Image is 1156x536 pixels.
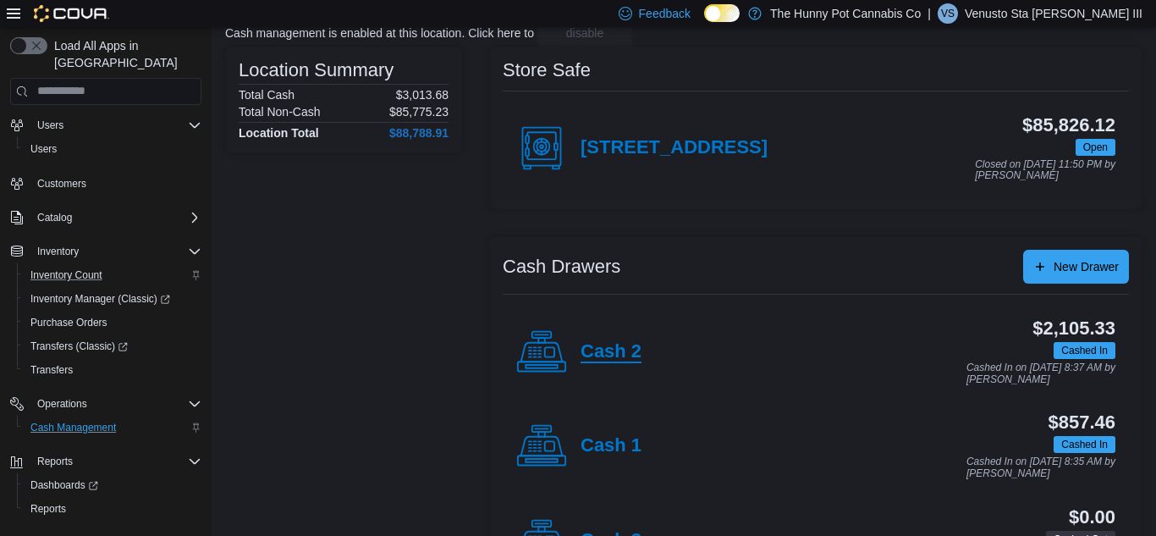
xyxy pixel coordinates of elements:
[17,473,208,497] a: Dashboards
[24,139,63,159] a: Users
[24,499,201,519] span: Reports
[30,394,201,414] span: Operations
[30,268,102,282] span: Inventory Count
[3,392,208,416] button: Operations
[30,142,57,156] span: Users
[30,502,66,516] span: Reports
[37,211,72,224] span: Catalog
[3,171,208,196] button: Customers
[396,88,449,102] p: $3,013.68
[704,4,740,22] input: Dark Mode
[30,394,94,414] button: Operations
[3,206,208,229] button: Catalog
[37,177,86,191] span: Customers
[17,358,208,382] button: Transfers
[30,363,73,377] span: Transfers
[24,265,109,285] a: Inventory Count
[1054,258,1119,275] span: New Drawer
[47,37,201,71] span: Load All Apps in [GEOGRAPHIC_DATA]
[30,173,201,194] span: Customers
[1069,507,1115,528] h3: $0.00
[30,207,201,228] span: Catalog
[389,105,449,119] p: $85,775.23
[37,245,79,258] span: Inventory
[17,137,208,161] button: Users
[30,451,80,472] button: Reports
[24,336,135,356] a: Transfers (Classic)
[17,416,208,439] button: Cash Management
[24,475,105,495] a: Dashboards
[537,19,632,47] button: disable
[1054,436,1115,453] span: Cashed In
[1054,342,1115,359] span: Cashed In
[1032,318,1115,339] h3: $2,105.33
[239,126,319,140] h4: Location Total
[24,499,73,519] a: Reports
[1061,437,1108,452] span: Cashed In
[17,311,208,334] button: Purchase Orders
[30,115,70,135] button: Users
[37,397,87,411] span: Operations
[1061,343,1108,358] span: Cashed In
[17,287,208,311] a: Inventory Manager (Classic)
[704,22,705,23] span: Dark Mode
[24,360,201,380] span: Transfers
[3,113,208,137] button: Users
[17,497,208,521] button: Reports
[938,3,958,24] div: Venusto Sta Maria III
[566,25,603,41] span: disable
[503,257,620,277] h3: Cash Drawers
[1076,139,1115,156] span: Open
[24,336,201,356] span: Transfers (Classic)
[17,334,208,358] a: Transfers (Classic)
[639,5,691,22] span: Feedback
[24,417,123,438] a: Cash Management
[30,340,128,353] span: Transfers (Classic)
[30,115,201,135] span: Users
[24,312,114,333] a: Purchase Orders
[1083,140,1108,155] span: Open
[30,207,79,228] button: Catalog
[581,435,641,457] h4: Cash 1
[24,289,201,309] span: Inventory Manager (Classic)
[34,5,109,22] img: Cova
[3,240,208,263] button: Inventory
[928,3,931,24] p: |
[24,265,201,285] span: Inventory Count
[1049,412,1115,433] h3: $857.46
[965,3,1142,24] p: Venusto Sta [PERSON_NAME] III
[1022,115,1115,135] h3: $85,826.12
[30,421,116,434] span: Cash Management
[966,362,1115,385] p: Cashed In on [DATE] 8:37 AM by [PERSON_NAME]
[1023,250,1129,284] button: New Drawer
[24,360,80,380] a: Transfers
[3,450,208,473] button: Reports
[24,475,201,495] span: Dashboards
[37,119,63,132] span: Users
[941,3,955,24] span: VS
[17,263,208,287] button: Inventory Count
[239,60,394,80] h3: Location Summary
[503,60,591,80] h3: Store Safe
[37,455,73,468] span: Reports
[30,241,201,262] span: Inventory
[30,478,98,492] span: Dashboards
[581,341,641,363] h4: Cash 2
[24,289,177,309] a: Inventory Manager (Classic)
[581,137,768,159] h4: [STREET_ADDRESS]
[24,417,201,438] span: Cash Management
[24,312,201,333] span: Purchase Orders
[24,139,201,159] span: Users
[239,88,295,102] h6: Total Cash
[966,456,1115,479] p: Cashed In on [DATE] 8:35 AM by [PERSON_NAME]
[225,26,534,40] p: Cash management is enabled at this location. Click here to
[30,316,107,329] span: Purchase Orders
[770,3,921,24] p: The Hunny Pot Cannabis Co
[975,159,1115,182] p: Closed on [DATE] 11:50 PM by [PERSON_NAME]
[30,451,201,472] span: Reports
[30,241,85,262] button: Inventory
[30,174,93,194] a: Customers
[389,126,449,140] h4: $88,788.91
[239,105,321,119] h6: Total Non-Cash
[30,292,170,306] span: Inventory Manager (Classic)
